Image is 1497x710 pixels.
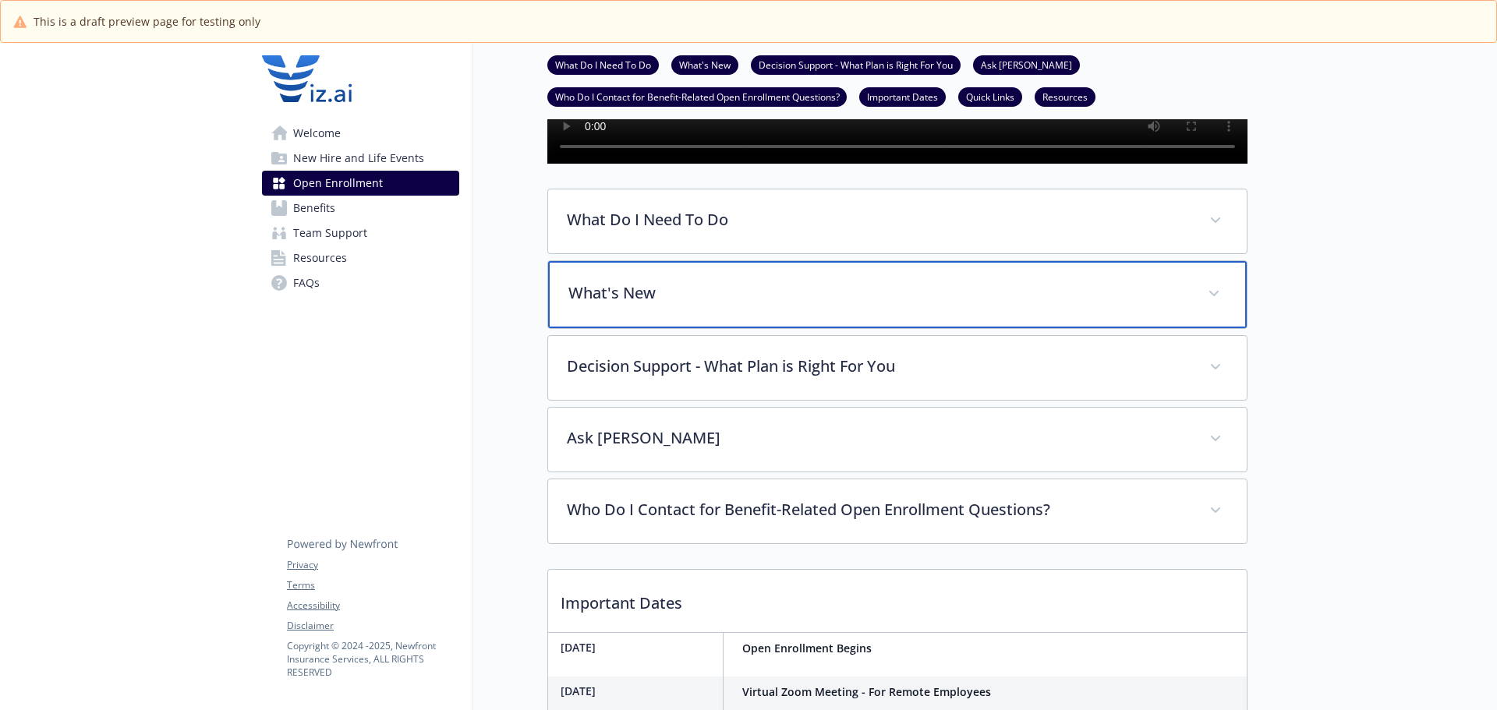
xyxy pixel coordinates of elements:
[287,599,458,613] a: Accessibility
[548,336,1247,400] div: Decision Support - What Plan is Right For You
[567,355,1191,378] p: Decision Support - What Plan is Right For You
[293,146,424,171] span: New Hire and Life Events
[1035,89,1095,104] a: Resources
[293,221,367,245] span: Team Support
[287,619,458,633] a: Disclaimer
[262,221,459,245] a: Team Support
[287,578,458,592] a: Terms
[548,189,1247,253] div: What Do I Need To Do
[262,245,459,270] a: Resources
[742,684,991,699] strong: Virtual Zoom Meeting - For Remote Employees
[262,146,459,171] a: New Hire and Life Events
[293,171,383,196] span: Open Enrollment
[548,408,1247,472] div: Ask [PERSON_NAME]
[567,208,1191,231] p: What Do I Need To Do
[548,570,1247,627] p: Important Dates
[293,245,347,270] span: Resources
[547,89,847,104] a: Who Do I Contact for Benefit-Related Open Enrollment Questions?
[568,281,1189,305] p: What's New
[561,639,717,655] p: [DATE]
[262,196,459,221] a: Benefits
[262,270,459,295] a: FAQs
[262,121,459,146] a: Welcome
[293,270,320,295] span: FAQs
[751,57,961,72] a: Decision Support - What Plan is Right For You
[287,558,458,572] a: Privacy
[567,498,1191,521] p: Who Do I Contact for Benefit-Related Open Enrollment Questions?
[742,641,872,655] strong: Open Enrollment Begins
[859,89,946,104] a: Important Dates
[561,683,717,699] p: [DATE]
[958,89,1022,104] a: Quick Links
[547,57,659,72] a: What Do I Need To Do
[548,261,1247,328] div: What's New
[287,639,458,679] p: Copyright © 2024 - 2025 , Newfront Insurance Services, ALL RIGHTS RESERVED
[973,57,1080,72] a: Ask [PERSON_NAME]
[548,479,1247,543] div: Who Do I Contact for Benefit-Related Open Enrollment Questions?
[293,121,341,146] span: Welcome
[293,196,335,221] span: Benefits
[671,57,738,72] a: What's New
[567,426,1191,450] p: Ask [PERSON_NAME]
[262,171,459,196] a: Open Enrollment
[34,13,260,30] span: This is a draft preview page for testing only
